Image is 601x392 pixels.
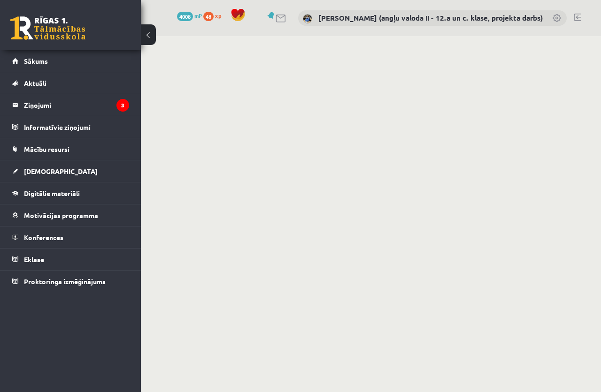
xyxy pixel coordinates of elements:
legend: Ziņojumi [24,94,129,116]
a: Motivācijas programma [12,204,129,226]
span: Proktoringa izmēģinājums [24,277,106,286]
a: Informatīvie ziņojumi [12,116,129,138]
span: Eklase [24,255,44,264]
span: Konferences [24,233,63,241]
a: Konferences [12,226,129,248]
i: 3 [116,99,129,112]
a: Mācību resursi [12,138,129,160]
a: Ziņojumi3 [12,94,129,116]
a: Sākums [12,50,129,72]
img: Katrīne Laizāne (angļu valoda II - 12.a un c. klase, projekta darbs) [303,14,312,23]
a: Proktoringa izmēģinājums [12,271,129,292]
legend: Informatīvie ziņojumi [24,116,129,138]
span: mP [194,12,202,19]
span: 4008 [177,12,193,21]
a: [DEMOGRAPHIC_DATA] [12,160,129,182]
a: Rīgas 1. Tālmācības vidusskola [10,16,85,40]
a: Eklase [12,249,129,270]
a: [PERSON_NAME] (angļu valoda II - 12.a un c. klase, projekta darbs) [318,13,543,23]
a: Digitālie materiāli [12,182,129,204]
span: Motivācijas programma [24,211,98,219]
a: 4008 mP [177,12,202,19]
span: Mācību resursi [24,145,69,153]
span: 48 [203,12,214,21]
span: [DEMOGRAPHIC_DATA] [24,167,98,175]
span: Sākums [24,57,48,65]
span: xp [215,12,221,19]
span: Digitālie materiāli [24,189,80,197]
span: Aktuāli [24,79,46,87]
a: Aktuāli [12,72,129,94]
a: 48 xp [203,12,226,19]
